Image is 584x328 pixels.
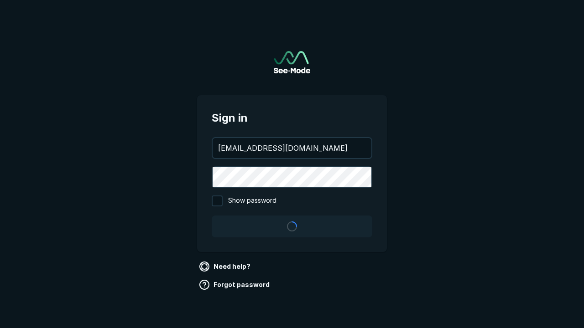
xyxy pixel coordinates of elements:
input: your@email.com [213,138,371,158]
span: Sign in [212,110,372,126]
a: Go to sign in [274,51,310,73]
img: See-Mode Logo [274,51,310,73]
span: Show password [228,195,276,206]
a: Forgot password [197,277,273,292]
a: Need help? [197,259,254,274]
